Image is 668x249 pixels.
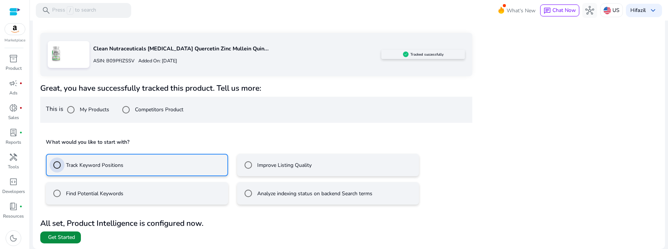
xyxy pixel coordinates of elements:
[9,103,18,112] span: donut_small
[64,190,123,197] label: Find Potential Keywords
[9,54,18,63] span: inventory_2
[3,213,24,220] p: Resources
[6,65,22,72] p: Product
[40,231,81,243] button: Get Started
[256,190,372,197] label: Analyze indexing status on backend Search terms
[552,7,576,14] span: Chat Now
[8,114,19,121] p: Sales
[543,7,551,15] span: chat
[40,97,472,123] div: This is
[256,161,312,169] label: Improve Listing Quality
[403,52,409,57] img: sellerapp_active
[585,6,594,15] span: hub
[19,205,22,208] span: fiber_manual_record
[9,177,18,186] span: code_blocks
[8,164,19,170] p: Tools
[40,84,472,93] h4: Great, you have successfully tracked this product. Tell us more:
[5,24,25,35] img: amazon.svg
[9,79,18,88] span: campaign
[133,106,183,113] label: Competitors Product
[9,202,18,211] span: book_4
[540,4,579,16] button: chatChat Now
[630,8,646,13] p: Hi
[6,139,21,146] p: Reports
[410,52,444,57] h5: Tracked successfully
[93,45,381,53] p: Clean Nutraceuticals [MEDICAL_DATA] Quercetin Zinc Mullein Quin...
[42,6,51,15] span: search
[19,82,22,85] span: fiber_manual_record
[64,161,123,169] label: Track Keyword Positions
[4,38,25,43] p: Marketplace
[48,45,64,62] img: 71wFz7qh5EL.jpg
[67,6,73,15] span: /
[9,153,18,162] span: handyman
[9,234,18,243] span: dark_mode
[9,128,18,137] span: lab_profile
[2,188,25,195] p: Developers
[19,131,22,134] span: fiber_manual_record
[46,138,467,146] h5: What would you like to start with?
[636,7,646,14] b: fazil
[19,106,22,109] span: fiber_manual_record
[78,106,109,113] label: My Products
[52,6,96,15] p: Press to search
[135,57,177,65] p: Added On: [DATE]
[604,7,611,14] img: us.svg
[582,3,597,18] button: hub
[93,57,135,65] p: ASIN: B09PFJZSSV
[507,4,536,17] span: What's New
[612,4,620,17] p: US
[9,90,18,96] p: Ads
[649,6,658,15] span: keyboard_arrow_down
[40,218,204,228] b: All set, Product Intelligence is configured now.
[48,234,75,241] span: Get Started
